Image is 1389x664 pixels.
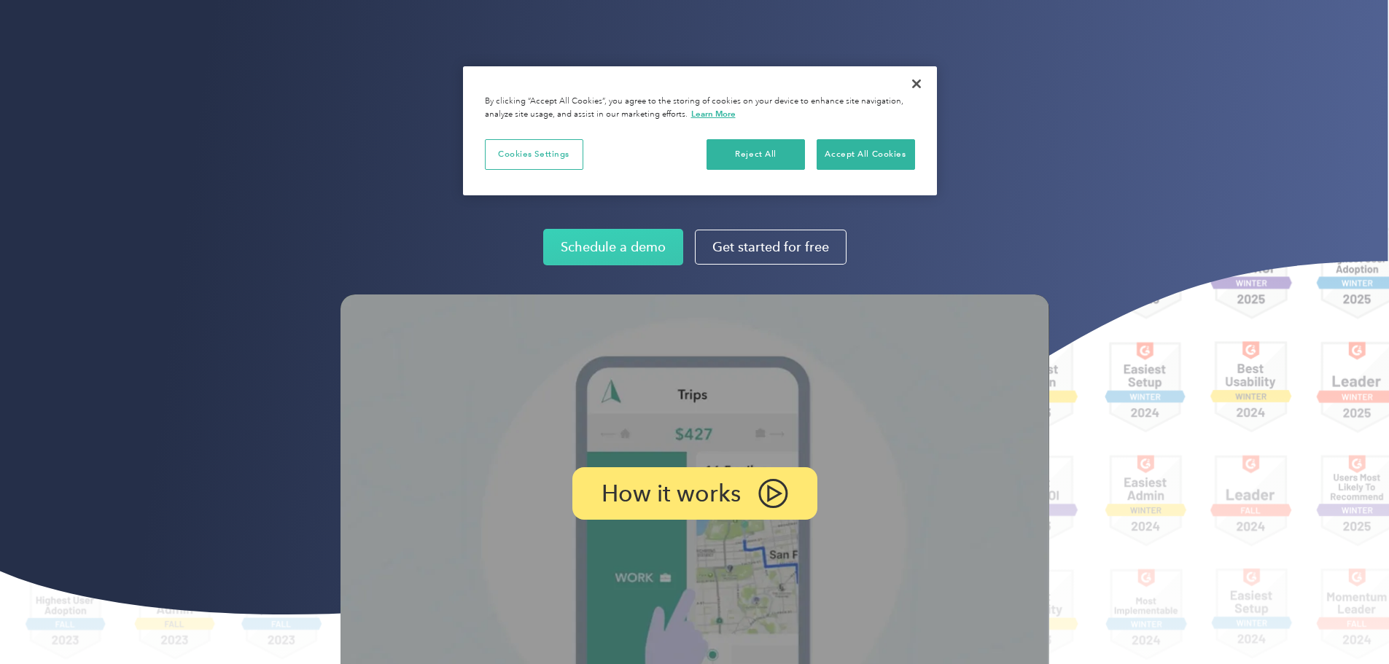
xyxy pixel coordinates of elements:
[485,95,915,121] div: By clicking “Accept All Cookies”, you agree to the storing of cookies on your device to enhance s...
[463,66,937,195] div: Privacy
[463,66,937,195] div: Cookie banner
[602,483,741,504] p: How it works
[691,109,736,119] a: More information about your privacy, opens in a new tab
[900,68,933,100] button: Close
[543,229,683,265] a: Schedule a demo
[817,139,915,170] button: Accept All Cookies
[707,139,805,170] button: Reject All
[485,139,583,170] button: Cookies Settings
[695,230,847,265] a: Get started for free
